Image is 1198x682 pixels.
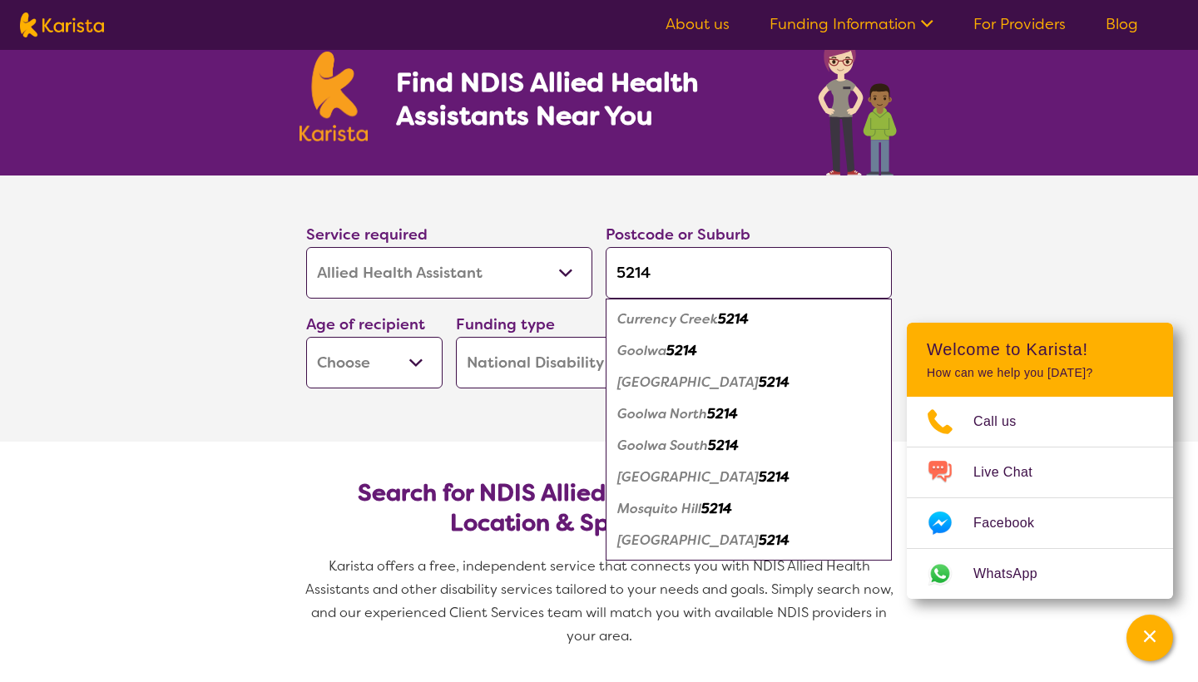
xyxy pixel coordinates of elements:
[759,373,790,391] em: 5214
[927,366,1153,380] p: How can we help you [DATE]?
[973,561,1057,586] span: WhatsApp
[319,478,879,538] h2: Search for NDIS Allied Health Assistants by Location & Specific Needs
[708,437,739,454] em: 5214
[1126,615,1173,661] button: Channel Menu
[617,437,708,454] em: Goolwa South
[617,500,701,517] em: Mosquito Hill
[718,310,749,328] em: 5214
[1106,14,1138,34] a: Blog
[907,549,1173,599] a: Web link opens in a new tab.
[927,339,1153,359] h2: Welcome to Karista!
[701,500,732,517] em: 5214
[707,405,738,423] em: 5214
[614,525,884,556] div: Mundoo Island 5214
[617,468,759,486] em: [GEOGRAPHIC_DATA]
[306,314,425,334] label: Age of recipient
[617,531,759,549] em: [GEOGRAPHIC_DATA]
[456,314,555,334] label: Funding type
[973,409,1037,434] span: Call us
[396,66,762,132] h1: Find NDIS Allied Health Assistants Near You
[759,468,790,486] em: 5214
[617,310,718,328] em: Currency Creek
[614,430,884,462] div: Goolwa South 5214
[973,460,1052,485] span: Live Chat
[614,335,884,367] div: Goolwa 5214
[306,225,428,245] label: Service required
[973,511,1054,536] span: Facebook
[770,14,933,34] a: Funding Information
[666,342,697,359] em: 5214
[907,397,1173,599] ul: Choose channel
[617,373,759,391] em: [GEOGRAPHIC_DATA]
[907,323,1173,599] div: Channel Menu
[614,462,884,493] div: Hindmarsh Island 5214
[614,493,884,525] div: Mosquito Hill 5214
[973,14,1066,34] a: For Providers
[606,247,892,299] input: Type
[614,367,884,398] div: Goolwa Beach 5214
[814,30,898,175] img: allied-health-assistant
[299,555,898,648] p: Karista offers a free, independent service that connects you with NDIS Allied Health Assistants a...
[606,225,750,245] label: Postcode or Suburb
[666,14,730,34] a: About us
[617,405,707,423] em: Goolwa North
[614,304,884,335] div: Currency Creek 5214
[614,398,884,430] div: Goolwa North 5214
[759,531,790,549] em: 5214
[299,52,368,141] img: Karista logo
[20,12,104,37] img: Karista logo
[617,342,666,359] em: Goolwa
